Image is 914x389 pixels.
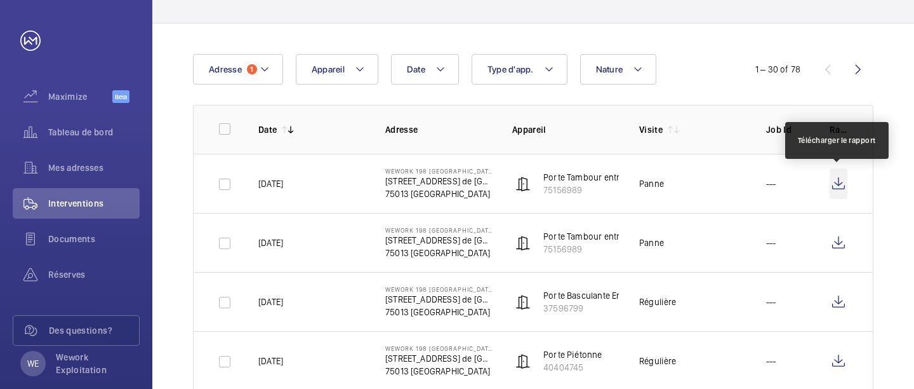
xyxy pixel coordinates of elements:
p: Job Id [766,123,809,136]
p: WeWork 198 [GEOGRAPHIC_DATA] - Portes [385,167,492,175]
div: Panne [639,177,664,190]
img: automatic_door.svg [515,176,531,191]
button: Date [391,54,459,85]
span: Mes adresses [48,161,140,174]
span: Interventions [48,197,140,210]
p: 75013 [GEOGRAPHIC_DATA] [385,365,492,378]
p: [STREET_ADDRESS] de [GEOGRAPHIC_DATA] [385,234,492,247]
p: --- [766,177,776,190]
img: automatic_door.svg [515,353,531,369]
p: Date [258,123,277,136]
span: Adresse [209,64,242,74]
span: Des questions? [49,324,139,337]
p: 40404745 [543,361,602,374]
p: [DATE] [258,296,283,308]
p: [STREET_ADDRESS] de [GEOGRAPHIC_DATA] [385,175,492,188]
p: WeWork 198 [GEOGRAPHIC_DATA] - Portes [385,285,492,293]
p: --- [766,236,776,249]
div: Régulière [639,296,677,308]
p: 75013 [GEOGRAPHIC_DATA] [385,247,492,259]
p: --- [766,355,776,367]
span: Documents [48,233,140,245]
button: Type d'app. [472,54,567,85]
span: Date [407,64,425,74]
p: Porte Piétonne [543,348,602,361]
div: Panne [639,236,664,249]
img: automatic_door.svg [515,235,531,250]
p: 75156989 [543,184,666,196]
span: Tableau de bord [48,126,140,139]
p: 75013 [GEOGRAPHIC_DATA] [385,306,492,318]
p: [DATE] [258,177,283,190]
span: Type d'app. [487,64,534,74]
p: Visite [639,123,663,136]
p: Porte Basculante Entrée Parking [543,289,670,302]
div: Télécharger le rapport [798,135,876,146]
p: 75013 [GEOGRAPHIC_DATA] [385,188,492,200]
p: Appareil [512,123,619,136]
div: Régulière [639,355,677,367]
p: 75156989 [543,243,666,256]
p: 37596799 [543,302,670,315]
img: automatic_door.svg [515,294,531,310]
span: Maximize [48,90,112,103]
p: Porte Tambour entrée Bâtiment [543,171,666,184]
p: Porte Tambour entrée Bâtiment [543,230,666,243]
p: [DATE] [258,355,283,367]
div: 1 – 30 of 78 [755,63,800,76]
button: Nature [580,54,657,85]
span: Nature [596,64,623,74]
button: Appareil [296,54,378,85]
p: Wework Exploitation [56,351,132,376]
span: Beta [112,90,129,103]
p: WeWork 198 [GEOGRAPHIC_DATA] - Portes [385,345,492,352]
span: 1 [247,64,257,74]
p: [DATE] [258,236,283,249]
p: --- [766,296,776,308]
p: [STREET_ADDRESS] de [GEOGRAPHIC_DATA] [385,352,492,365]
p: [STREET_ADDRESS] de [GEOGRAPHIC_DATA] [385,293,492,306]
span: Réserves [48,268,140,281]
span: Appareil [312,64,345,74]
p: WeWork 198 [GEOGRAPHIC_DATA] - Portes [385,226,492,234]
p: WE [27,357,39,370]
button: Adresse1 [193,54,283,85]
p: Adresse [385,123,492,136]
